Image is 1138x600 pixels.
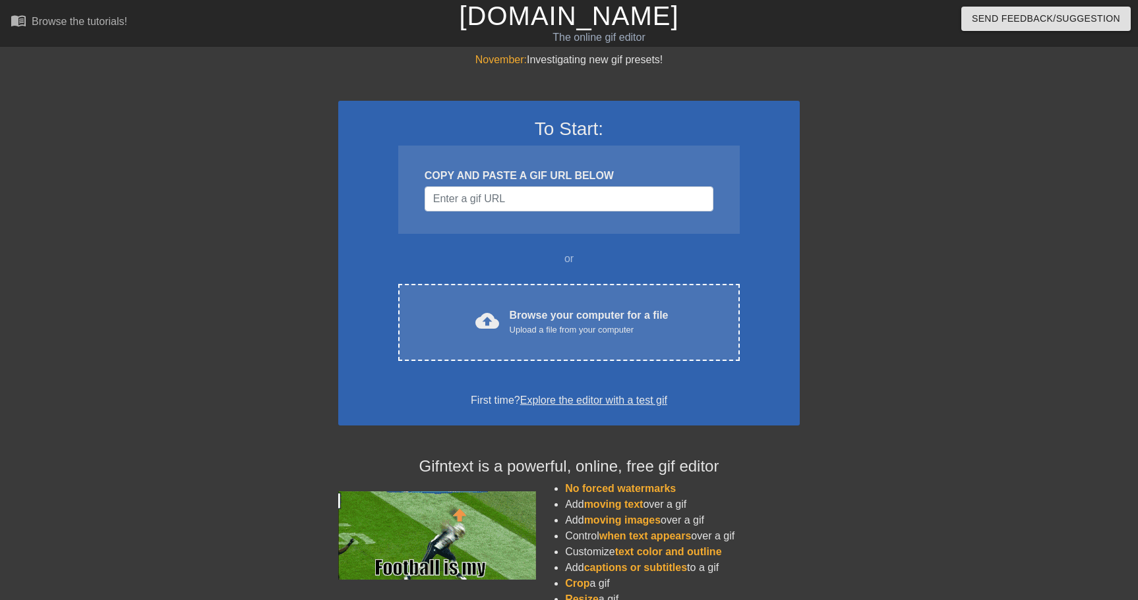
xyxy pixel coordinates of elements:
[565,483,676,494] span: No forced watermarks
[520,395,667,406] a: Explore the editor with a test gif
[11,13,26,28] span: menu_book
[565,497,800,512] li: Add over a gif
[961,7,1131,31] button: Send Feedback/Suggestion
[565,528,800,544] li: Control over a gif
[510,323,669,337] div: Upload a file from your computer
[584,562,687,573] span: captions or subtitles
[459,1,678,30] a: [DOMAIN_NAME]
[565,544,800,560] li: Customize
[386,30,812,45] div: The online gif editor
[32,16,127,27] div: Browse the tutorials!
[338,491,536,580] img: football_small.gif
[475,309,499,333] span: cloud_upload
[355,118,783,140] h3: To Start:
[373,251,765,267] div: or
[475,54,527,65] span: November:
[11,13,127,33] a: Browse the tutorials!
[425,168,713,184] div: COPY AND PASTE A GIF URL BELOW
[565,578,589,589] span: Crop
[338,457,800,476] h4: Gifntext is a powerful, online, free gif editor
[425,186,713,211] input: Username
[565,576,800,591] li: a gif
[565,512,800,528] li: Add over a gif
[599,530,692,541] span: when text appears
[584,514,661,526] span: moving images
[338,52,800,68] div: Investigating new gif presets!
[510,308,669,337] div: Browse your computer for a file
[584,499,644,510] span: moving text
[355,393,783,408] div: First time?
[615,546,722,557] span: text color and outline
[972,11,1120,27] span: Send Feedback/Suggestion
[565,560,800,576] li: Add to a gif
